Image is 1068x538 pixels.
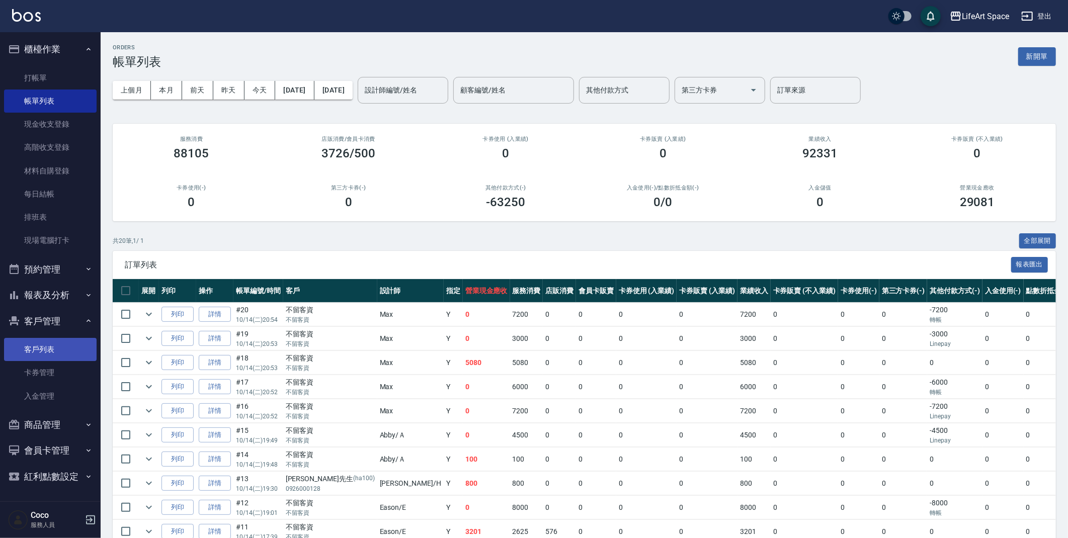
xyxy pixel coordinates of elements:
[543,375,576,399] td: 0
[838,496,879,519] td: 0
[199,307,231,322] a: 詳情
[576,279,616,303] th: 會員卡販賣
[960,195,995,209] h3: 29081
[314,81,353,100] button: [DATE]
[141,500,156,515] button: expand row
[921,6,941,26] button: save
[576,472,616,495] td: 0
[463,327,510,350] td: 0
[927,399,982,423] td: -7200
[543,303,576,326] td: 0
[377,472,444,495] td: [PERSON_NAME] /H
[439,136,572,142] h2: 卡券使用 (入業績)
[161,452,194,467] button: 列印
[616,472,677,495] td: 0
[141,452,156,467] button: expand row
[771,327,838,350] td: 0
[771,375,838,399] td: 0
[737,496,771,519] td: 8000
[463,447,510,471] td: 100
[974,146,981,160] h3: 0
[286,412,375,421] p: 不留客資
[233,351,283,375] td: #18
[616,399,677,423] td: 0
[161,476,194,491] button: 列印
[1011,257,1048,273] button: 報表匯出
[927,303,982,326] td: -7200
[771,279,838,303] th: 卡券販賣 (不入業績)
[4,256,97,283] button: 預約管理
[141,307,156,322] button: expand row
[236,460,281,469] p: 10/14 (二) 19:48
[321,146,375,160] h3: 3726/500
[597,185,730,191] h2: 入金使用(-) /點數折抵金額(-)
[199,403,231,419] a: 詳情
[236,508,281,517] p: 10/14 (二) 19:01
[927,351,982,375] td: 0
[543,423,576,447] td: 0
[879,423,928,447] td: 0
[737,375,771,399] td: 6000
[982,472,1024,495] td: 0
[930,339,980,348] p: Linepay
[754,136,887,142] h2: 業績收入
[879,327,928,350] td: 0
[737,399,771,423] td: 7200
[616,447,677,471] td: 0
[911,185,1044,191] h2: 營業現金應收
[771,399,838,423] td: 0
[4,136,97,159] a: 高階收支登錄
[927,496,982,519] td: -8000
[4,437,97,464] button: 會員卡管理
[463,496,510,519] td: 0
[161,379,194,395] button: 列印
[113,55,161,69] h3: 帳單列表
[616,423,677,447] td: 0
[737,472,771,495] td: 800
[286,484,375,493] p: 0926000128
[377,327,444,350] td: Max
[463,279,510,303] th: 營業現金應收
[377,375,444,399] td: Max
[510,279,543,303] th: 服務消費
[141,476,156,491] button: expand row
[677,327,737,350] td: 0
[653,195,672,209] h3: 0 /0
[616,375,677,399] td: 0
[543,351,576,375] td: 0
[879,496,928,519] td: 0
[31,510,82,520] h5: Coco
[927,472,982,495] td: 0
[4,36,97,62] button: 櫃檯作業
[927,447,982,471] td: 0
[141,355,156,370] button: expand row
[4,385,97,408] a: 入金管理
[463,375,510,399] td: 0
[737,423,771,447] td: 4500
[444,303,463,326] td: Y
[737,327,771,350] td: 3000
[879,279,928,303] th: 第三方卡券(-)
[444,496,463,519] td: Y
[616,303,677,326] td: 0
[677,351,737,375] td: 0
[8,510,28,530] img: Person
[353,474,375,484] p: (ha100)
[236,484,281,493] p: 10/14 (二) 19:30
[616,279,677,303] th: 卡券使用 (入業績)
[982,279,1024,303] th: 入金使用(-)
[510,303,543,326] td: 7200
[927,375,982,399] td: -6000
[4,361,97,384] a: 卡券管理
[233,423,283,447] td: #15
[576,447,616,471] td: 0
[161,500,194,515] button: 列印
[737,351,771,375] td: 5080
[113,44,161,51] h2: ORDERS
[838,472,879,495] td: 0
[543,399,576,423] td: 0
[444,375,463,399] td: Y
[543,447,576,471] td: 0
[236,315,281,324] p: 10/14 (二) 20:54
[444,447,463,471] td: Y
